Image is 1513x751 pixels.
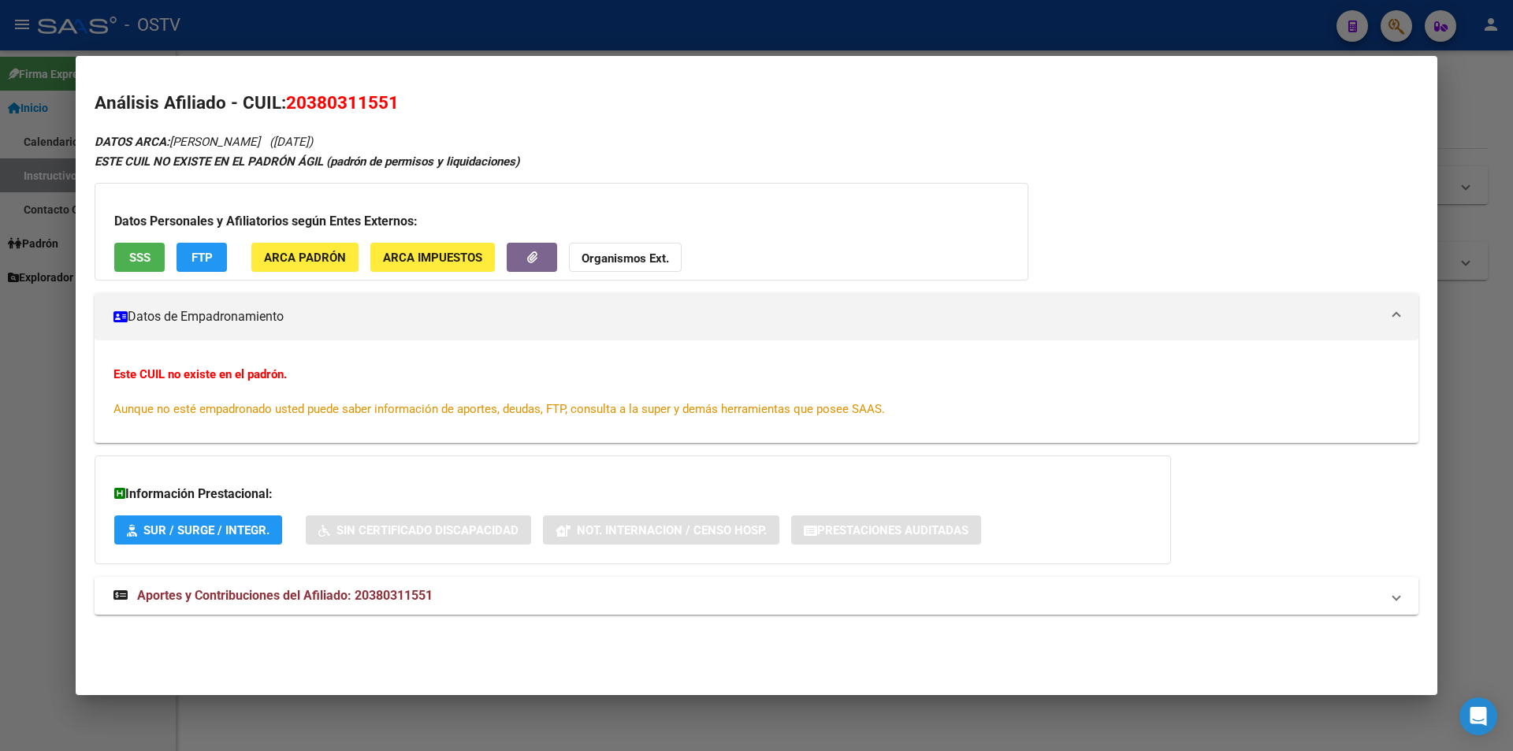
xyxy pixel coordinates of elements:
span: Sin Certificado Discapacidad [336,523,519,537]
button: ARCA Impuestos [370,243,495,272]
strong: Organismos Ext. [582,251,669,266]
strong: DATOS ARCA: [95,135,169,149]
h3: Datos Personales y Afiliatorios según Entes Externos: [114,212,1009,231]
span: [PERSON_NAME] [95,135,260,149]
span: ([DATE]) [270,135,313,149]
h2: Análisis Afiliado - CUIL: [95,90,1418,117]
span: Aunque no esté empadronado usted puede saber información de aportes, deudas, FTP, consulta a la s... [113,402,885,416]
span: SUR / SURGE / INTEGR. [143,523,270,537]
mat-expansion-panel-header: Datos de Empadronamiento [95,293,1418,340]
div: Open Intercom Messenger [1459,697,1497,735]
mat-panel-title: Datos de Empadronamiento [113,307,1381,326]
h3: Información Prestacional: [114,485,1151,504]
button: FTP [177,243,227,272]
span: Prestaciones Auditadas [817,523,968,537]
button: ARCA Padrón [251,243,359,272]
mat-expansion-panel-header: Aportes y Contribuciones del Afiliado: 20380311551 [95,577,1418,615]
button: Not. Internacion / Censo Hosp. [543,515,779,545]
span: 20380311551 [286,92,399,113]
strong: ESTE CUIL NO EXISTE EN EL PADRÓN ÁGIL (padrón de permisos y liquidaciones) [95,154,519,169]
strong: Este CUIL no existe en el padrón. [113,367,287,381]
span: Not. Internacion / Censo Hosp. [577,523,767,537]
span: FTP [191,251,213,265]
span: ARCA Padrón [264,251,346,265]
button: Sin Certificado Discapacidad [306,515,531,545]
span: ARCA Impuestos [383,251,482,265]
span: Aportes y Contribuciones del Afiliado: 20380311551 [137,588,433,603]
div: Datos de Empadronamiento [95,340,1418,443]
button: SSS [114,243,165,272]
button: Organismos Ext. [569,243,682,272]
button: Prestaciones Auditadas [791,515,981,545]
button: SUR / SURGE / INTEGR. [114,515,282,545]
span: SSS [129,251,151,265]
